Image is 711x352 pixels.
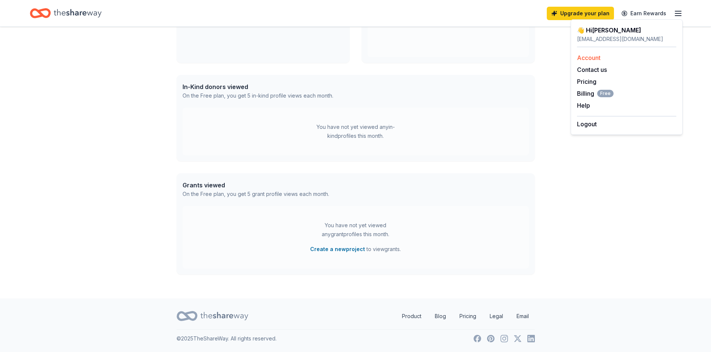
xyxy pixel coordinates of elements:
a: Blog [429,309,452,324]
span: to view grants . [310,245,401,254]
a: Upgrade your plan [547,7,614,20]
a: Legal [484,309,509,324]
a: Email [511,309,535,324]
div: You have not yet viewed any in-kind profiles this month. [309,123,402,140]
div: On the Free plan, you get 5 grant profile views each month. [183,190,329,199]
a: Pricing [453,309,482,324]
div: [EMAIL_ADDRESS][DOMAIN_NAME] [577,35,676,44]
span: Free [597,90,614,97]
span: Billing [577,89,614,98]
div: On the Free plan, you get 5 in-kind profile views each month. [183,91,333,100]
a: Earn Rewards [617,7,671,20]
a: Product [396,309,427,324]
a: Account [577,54,601,61]
div: You have not yet viewed any grant profiles this month. [309,221,402,239]
button: Create a newproject [310,245,365,254]
button: Logout [577,120,597,129]
button: Help [577,101,590,110]
div: Grants viewed [183,181,329,190]
p: © 2025 TheShareWay. All rights reserved. [177,334,277,343]
div: 👋 Hi [PERSON_NAME] [577,26,676,35]
div: In-Kind donors viewed [183,82,333,91]
button: BillingFree [577,89,614,98]
button: Contact us [577,65,607,74]
a: Pricing [577,78,596,85]
a: Home [30,4,102,22]
nav: quick links [396,309,535,324]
